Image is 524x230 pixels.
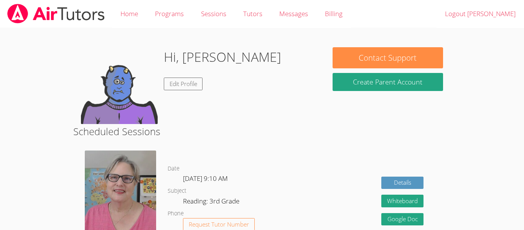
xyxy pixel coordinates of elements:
img: default.png [81,47,158,124]
button: Create Parent Account [333,73,443,91]
span: Messages [279,9,308,18]
dd: Reading: 3rd Grade [183,196,241,209]
img: airtutors_banner-c4298cdbf04f3fff15de1276eac7730deb9818008684d7c2e4769d2f7ddbe033.png [7,4,105,23]
a: Google Doc [381,213,423,226]
a: Edit Profile [164,78,203,90]
dt: Phone [168,209,184,218]
h1: Hi, [PERSON_NAME] [164,47,281,67]
dt: Date [168,164,180,174]
span: [DATE] 9:10 AM [183,174,228,183]
a: Details [381,177,423,189]
button: Whiteboard [381,195,423,207]
span: Request Tutor Number [189,222,249,227]
dt: Subject [168,186,186,196]
button: Contact Support [333,47,443,68]
h2: Scheduled Sessions [73,124,451,139]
